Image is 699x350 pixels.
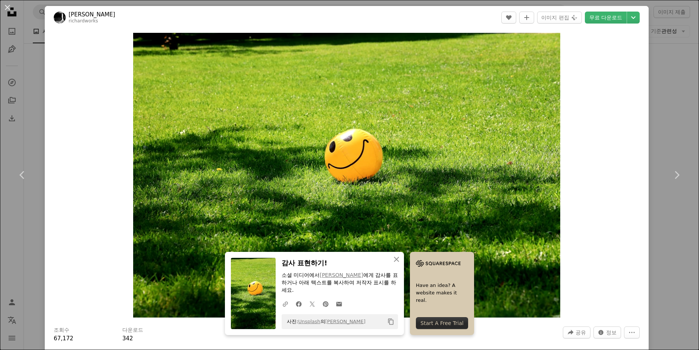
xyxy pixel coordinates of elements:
[563,326,590,338] button: 이 이미지 공유
[282,258,398,269] h3: 감사 표현하기!
[576,327,586,338] span: 공유
[416,317,468,329] div: Start A Free Trial
[69,11,115,18] a: [PERSON_NAME]
[627,12,640,24] button: 다운로드 크기 선택
[298,319,320,324] a: Unsplash
[54,326,69,334] h3: 조회수
[385,315,397,328] button: 클립보드에 복사하기
[501,12,516,24] button: 좋아요
[654,139,699,211] a: 다음
[410,252,474,335] a: Have an idea? A website makes it real.Start A Free Trial
[122,335,133,342] span: 342
[585,12,627,24] a: 무료 다운로드
[332,296,346,311] a: 이메일로 공유에 공유
[624,326,640,338] button: 더 많은 작업
[537,12,582,24] button: 이미지 편집
[133,33,560,318] button: 이 이미지 확대
[606,327,617,338] span: 정보
[122,326,143,334] h3: 다운로드
[283,316,366,328] span: 사진: 의
[593,326,621,338] button: 이 이미지 관련 통계
[54,12,66,24] img: Richard Burlton의 프로필로 이동
[133,33,560,318] img: 잔디밭에 앉아 웃는 얼굴 공
[325,319,366,324] a: [PERSON_NAME]
[69,18,98,24] a: richardworks
[416,282,468,304] span: Have an idea? A website makes it real.
[519,12,534,24] button: 컬렉션에 추가
[292,296,305,311] a: Facebook에 공유
[416,258,461,269] img: file-1705255347840-230a6ab5bca9image
[282,272,398,294] p: 소셜 미디어에서 에게 감사를 표하거나 아래 텍스트를 복사하여 저작자 표시를 하세요.
[54,335,73,342] span: 67,172
[305,296,319,311] a: Twitter에 공유
[320,272,363,278] a: [PERSON_NAME]
[319,296,332,311] a: Pinterest에 공유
